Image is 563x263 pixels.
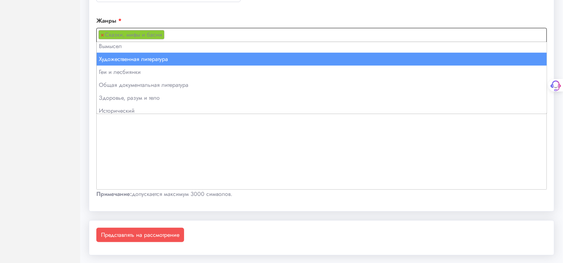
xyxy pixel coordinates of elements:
[96,228,184,242] button: Представлять на рассмотрение
[105,30,162,39] font: Сказки, мифы и басни
[99,42,122,50] font: Вымысел
[98,30,164,39] li: Сказки, мифы и басни
[101,231,179,239] font: Представлять на рассмотрение
[99,55,168,63] font: Художественная литература
[99,81,188,89] font: Общая документальная литература
[96,82,547,190] div: Редактор форматированного текста, основной
[96,17,116,25] font: Жанры
[99,107,135,115] font: Исторический
[99,94,160,102] font: Здоровье, разум и тело
[132,190,232,198] font: допускается максимум 3000 символов.
[99,68,141,76] font: Геи и лесбиянки
[101,30,104,39] font: ×
[96,190,132,198] font: Примечание:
